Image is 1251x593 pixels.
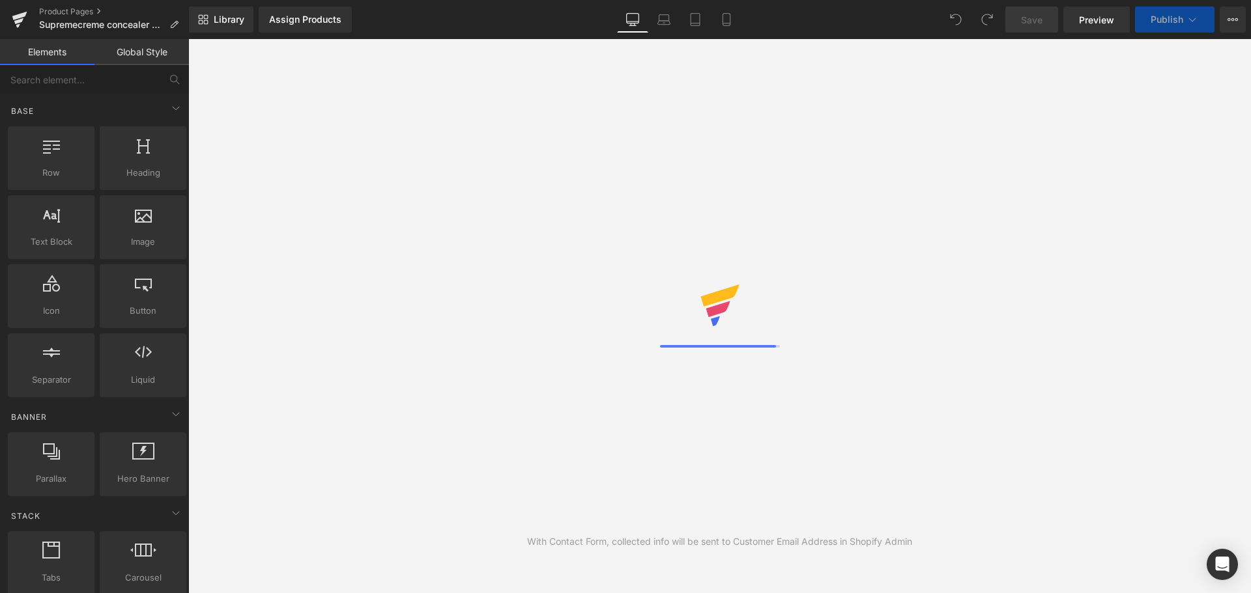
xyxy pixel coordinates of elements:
a: Global Style [94,39,189,65]
button: More [1220,7,1246,33]
span: Supremecreme concealer Sales Page [39,20,164,30]
span: Liquid [104,373,182,387]
span: Button [104,304,182,318]
span: Stack [10,510,42,522]
span: Separator [12,373,91,387]
span: Icon [12,304,91,318]
span: Heading [104,166,182,180]
a: Mobile [711,7,742,33]
span: Carousel [104,571,182,585]
span: Library [214,14,244,25]
a: Tablet [680,7,711,33]
div: With Contact Form, collected info will be sent to Customer Email Address in Shopify Admin [527,534,912,549]
a: Product Pages [39,7,189,17]
a: Laptop [648,7,680,33]
a: New Library [189,7,253,33]
button: Publish [1135,7,1215,33]
div: Open Intercom Messenger [1207,549,1238,580]
span: Row [12,166,91,180]
span: Parallax [12,472,91,486]
span: Banner [10,411,48,423]
a: Preview [1063,7,1130,33]
span: Text Block [12,235,91,249]
a: Desktop [617,7,648,33]
span: Save [1021,13,1042,27]
button: Undo [943,7,969,33]
span: Tabs [12,571,91,585]
span: Hero Banner [104,472,182,486]
button: Redo [974,7,1000,33]
div: Assign Products [269,14,341,25]
span: Publish [1151,14,1183,25]
span: Image [104,235,182,249]
span: Base [10,105,35,117]
span: Preview [1079,13,1114,27]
